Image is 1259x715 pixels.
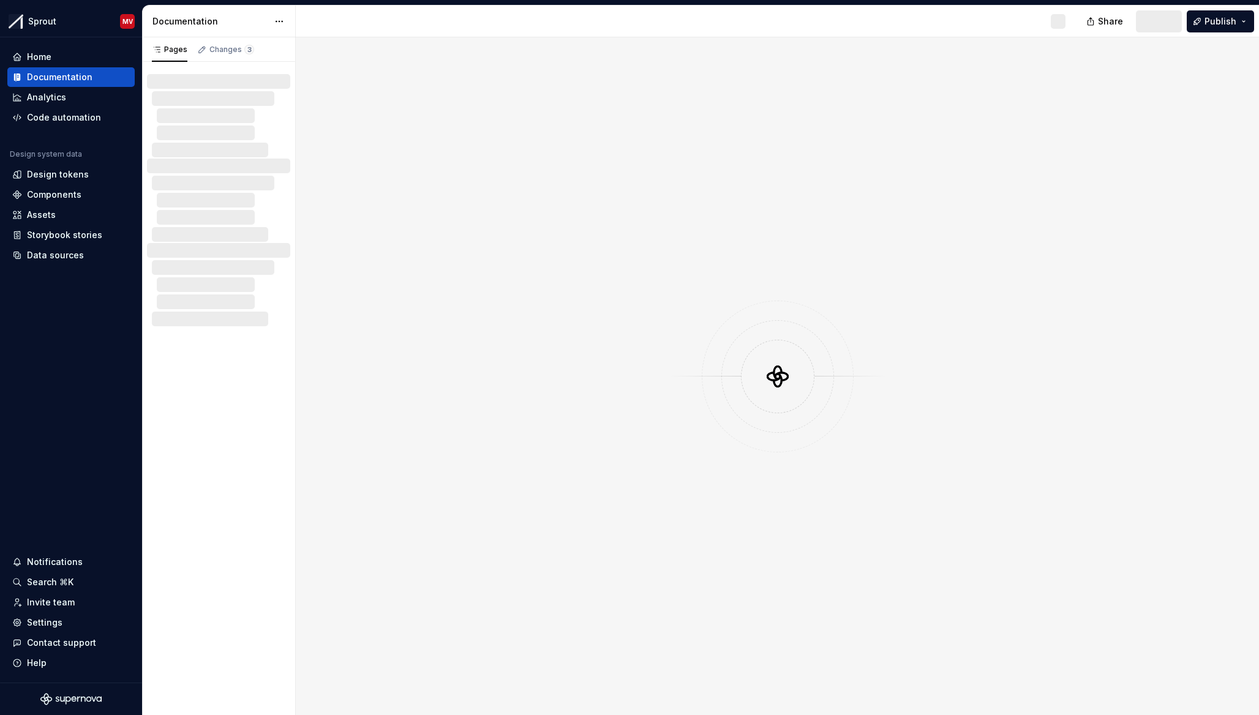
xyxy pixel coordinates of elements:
[7,552,135,572] button: Notifications
[1080,10,1131,32] button: Share
[27,51,51,63] div: Home
[27,657,47,669] div: Help
[7,185,135,204] a: Components
[244,45,254,54] span: 3
[27,556,83,568] div: Notifications
[7,225,135,245] a: Storybook stories
[7,108,135,127] a: Code automation
[27,189,81,201] div: Components
[7,47,135,67] a: Home
[10,149,82,159] div: Design system data
[7,88,135,107] a: Analytics
[7,613,135,632] a: Settings
[27,168,89,181] div: Design tokens
[152,45,187,54] div: Pages
[27,91,66,103] div: Analytics
[7,653,135,673] button: Help
[28,15,56,28] div: Sprout
[27,576,73,588] div: Search ⌘K
[1098,15,1123,28] span: Share
[7,593,135,612] a: Invite team
[7,572,135,592] button: Search ⌘K
[27,111,101,124] div: Code automation
[2,8,140,34] button: SproutMV
[27,616,62,629] div: Settings
[27,71,92,83] div: Documentation
[122,17,133,26] div: MV
[27,209,56,221] div: Assets
[209,45,254,54] div: Changes
[40,693,102,705] svg: Supernova Logo
[7,633,135,653] button: Contact support
[7,165,135,184] a: Design tokens
[7,67,135,87] a: Documentation
[7,205,135,225] a: Assets
[9,14,23,29] img: b6c2a6ff-03c2-4811-897b-2ef07e5e0e51.png
[152,15,268,28] div: Documentation
[27,596,75,608] div: Invite team
[27,229,102,241] div: Storybook stories
[7,245,135,265] a: Data sources
[1205,15,1236,28] span: Publish
[1187,10,1254,32] button: Publish
[27,249,84,261] div: Data sources
[27,637,96,649] div: Contact support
